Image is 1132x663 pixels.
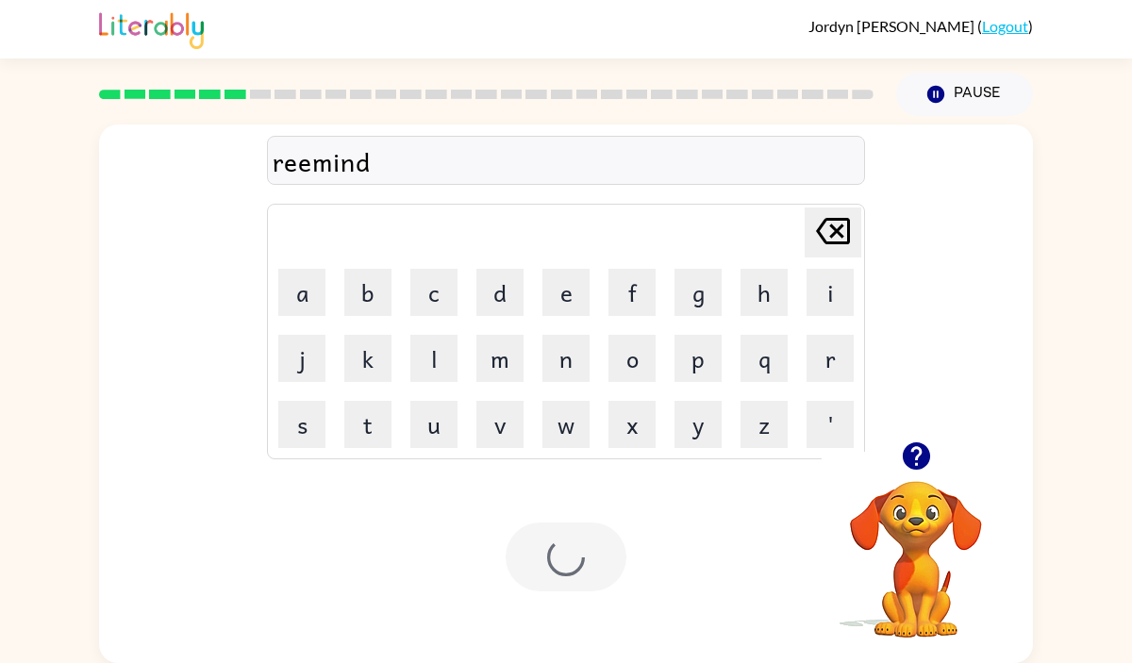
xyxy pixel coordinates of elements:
button: z [741,401,788,448]
button: k [344,335,391,382]
button: ' [807,401,854,448]
button: j [278,335,325,382]
img: Literably [99,8,204,49]
button: o [608,335,656,382]
button: a [278,269,325,316]
button: n [542,335,590,382]
button: r [807,335,854,382]
button: u [410,401,458,448]
button: x [608,401,656,448]
span: Jordyn [PERSON_NAME] [808,17,977,35]
button: l [410,335,458,382]
button: t [344,401,391,448]
button: v [476,401,524,448]
button: b [344,269,391,316]
button: s [278,401,325,448]
button: Pause [896,73,1033,116]
button: q [741,335,788,382]
button: d [476,269,524,316]
button: c [410,269,458,316]
button: p [674,335,722,382]
button: g [674,269,722,316]
button: w [542,401,590,448]
button: f [608,269,656,316]
a: Logout [982,17,1028,35]
div: ( ) [808,17,1033,35]
button: y [674,401,722,448]
button: m [476,335,524,382]
video: Your browser must support playing .mp4 files to use Literably. Please try using another browser. [822,452,1010,640]
div: reemind [273,141,859,181]
button: h [741,269,788,316]
button: i [807,269,854,316]
button: e [542,269,590,316]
